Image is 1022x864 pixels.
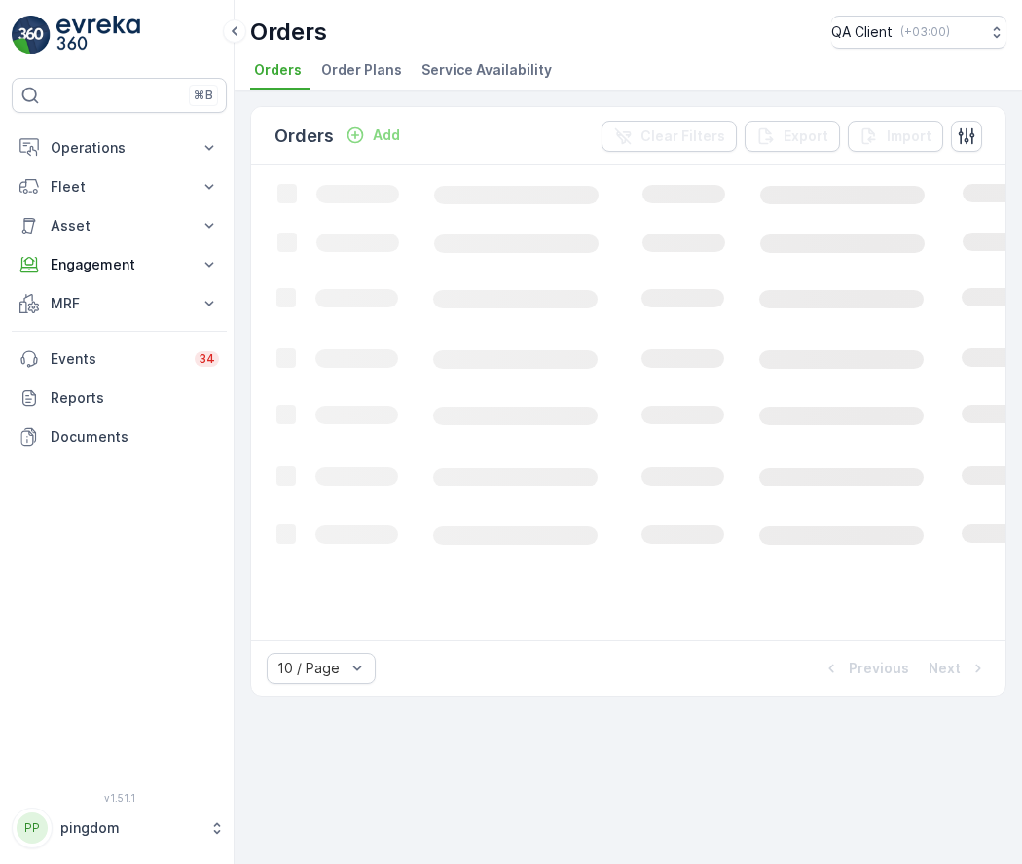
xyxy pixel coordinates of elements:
p: Orders [274,123,334,150]
p: Previous [849,659,909,678]
img: logo_light-DOdMpM7g.png [56,16,140,54]
p: Orders [250,17,327,48]
button: Fleet [12,167,227,206]
p: Add [373,126,400,145]
button: Export [745,121,840,152]
p: ⌘B [194,88,213,103]
a: Reports [12,378,227,417]
p: pingdom [60,818,200,838]
p: Operations [51,138,188,158]
button: Import [848,121,943,152]
p: QA Client [831,22,893,42]
button: PPpingdom [12,808,227,848]
p: Next [929,659,961,678]
button: Clear Filters [602,121,737,152]
a: Documents [12,417,227,456]
p: MRF [51,294,188,313]
p: Fleet [51,177,188,197]
button: Asset [12,206,227,245]
span: Order Plans [321,60,402,80]
p: Events [51,349,183,369]
img: logo [12,16,51,54]
p: ( +03:00 ) [900,24,950,40]
span: v 1.51.1 [12,792,227,804]
div: PP [17,812,48,844]
button: Operations [12,128,227,167]
button: Add [338,124,408,147]
p: Documents [51,427,219,447]
button: MRF [12,284,227,323]
p: Engagement [51,255,188,274]
p: Import [887,126,931,146]
a: Events34 [12,340,227,378]
button: QA Client(+03:00) [831,16,1006,49]
button: Previous [820,657,911,680]
span: Service Availability [421,60,552,80]
span: Orders [254,60,302,80]
button: Engagement [12,245,227,284]
p: Clear Filters [640,126,725,146]
button: Next [927,657,990,680]
p: Export [784,126,828,146]
p: 34 [199,351,215,367]
p: Asset [51,216,188,235]
p: Reports [51,388,219,408]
